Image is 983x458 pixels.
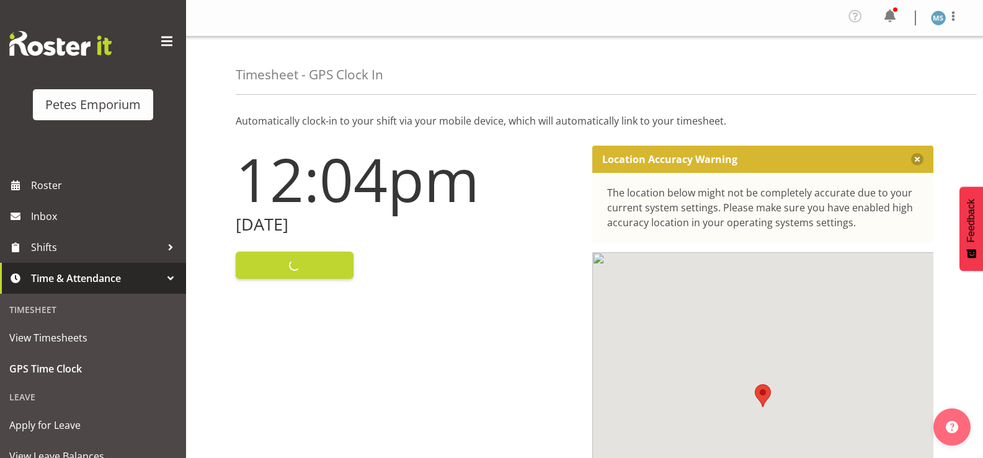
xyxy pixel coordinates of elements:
[966,199,977,242] span: Feedback
[236,146,577,213] h1: 12:04pm
[45,95,141,114] div: Petes Emporium
[9,31,112,56] img: Rosterit website logo
[31,269,161,288] span: Time & Attendance
[607,185,919,230] div: The location below might not be completely accurate due to your current system settings. Please m...
[236,113,933,128] p: Automatically clock-in to your shift via your mobile device, which will automatically link to you...
[9,416,177,434] span: Apply for Leave
[31,176,180,195] span: Roster
[3,353,183,384] a: GPS Time Clock
[31,238,161,257] span: Shifts
[3,384,183,410] div: Leave
[9,328,177,347] span: View Timesheets
[236,68,383,82] h4: Timesheet - GPS Clock In
[959,187,983,271] button: Feedback - Show survey
[236,215,577,234] h2: [DATE]
[911,153,923,165] button: Close message
[3,322,183,353] a: View Timesheets
[3,410,183,441] a: Apply for Leave
[931,11,946,25] img: maureen-sellwood712.jpg
[602,153,737,165] p: Location Accuracy Warning
[9,359,177,378] span: GPS Time Clock
[3,297,183,322] div: Timesheet
[946,421,958,433] img: help-xxl-2.png
[31,207,180,226] span: Inbox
